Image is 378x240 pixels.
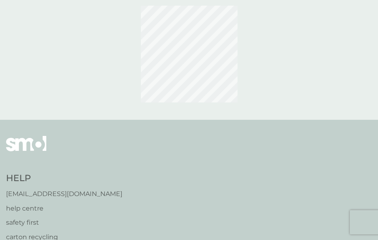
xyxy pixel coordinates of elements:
[6,189,122,199] a: [EMAIL_ADDRESS][DOMAIN_NAME]
[6,203,122,214] a: help centre
[6,217,122,228] a: safety first
[6,136,46,163] img: smol
[6,172,122,185] h4: Help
